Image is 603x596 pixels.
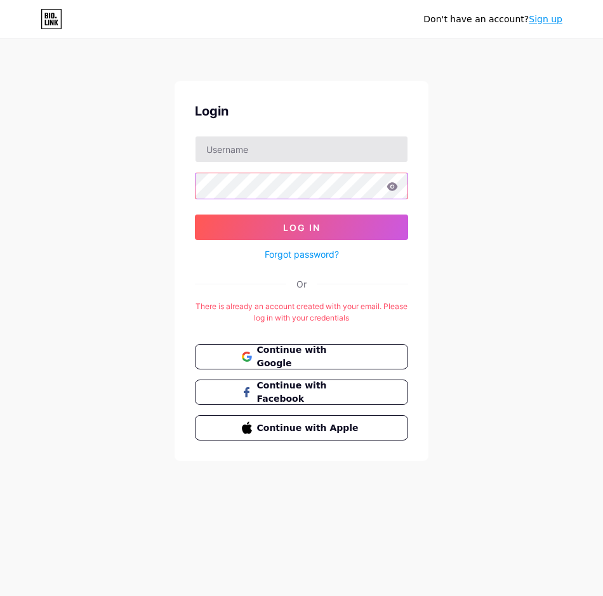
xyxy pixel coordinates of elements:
[195,415,408,440] button: Continue with Apple
[195,102,408,121] div: Login
[257,379,362,406] span: Continue with Facebook
[195,215,408,240] button: Log In
[195,301,408,324] div: There is already an account created with your email. Please log in with your credentials
[195,380,408,405] button: Continue with Facebook
[195,344,408,369] button: Continue with Google
[296,277,307,291] div: Or
[423,13,562,26] div: Don't have an account?
[257,343,362,370] span: Continue with Google
[283,222,321,233] span: Log In
[195,136,408,162] input: Username
[529,14,562,24] a: Sign up
[265,248,339,261] a: Forgot password?
[257,421,362,435] span: Continue with Apple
